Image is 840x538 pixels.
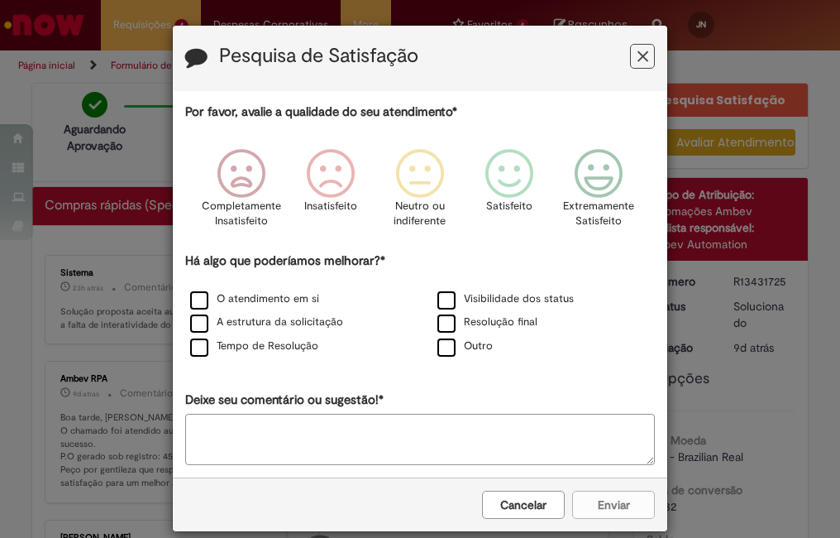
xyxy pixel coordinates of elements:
[437,291,574,307] label: Visibilidade dos status
[198,137,283,250] div: Completamente Insatisfeito
[190,291,319,307] label: O atendimento em si
[185,252,655,359] div: Há algo que poderíamos melhorar?*
[437,315,537,330] label: Resolução final
[437,339,493,354] label: Outro
[486,199,532,214] p: Satisfeito
[202,199,281,229] p: Completamente Insatisfeito
[190,339,318,354] label: Tempo de Resolução
[390,199,450,229] p: Neutro ou indiferente
[185,391,384,409] label: Deixe seu comentário ou sugestão!*
[304,199,357,214] p: Insatisfeito
[190,315,343,330] label: A estrutura da solicitação
[378,137,462,250] div: Neutro ou indiferente
[482,491,565,519] button: Cancelar
[185,103,457,121] label: Por favor, avalie a qualidade do seu atendimento*
[563,199,634,229] p: Extremamente Satisfeito
[467,137,551,250] div: Satisfeito
[219,46,418,67] label: Pesquisa de Satisfação
[556,137,641,250] div: Extremamente Satisfeito
[289,137,373,250] div: Insatisfeito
